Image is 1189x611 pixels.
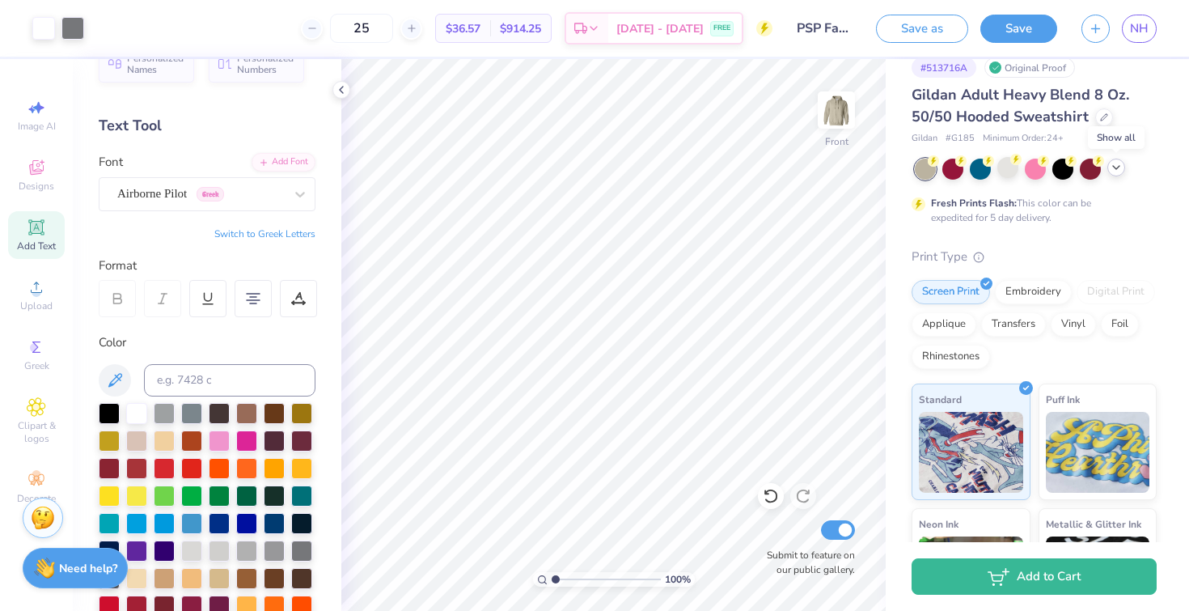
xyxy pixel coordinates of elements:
div: Text Tool [99,115,315,137]
img: Front [820,94,853,126]
span: Gildan Adult Heavy Blend 8 Oz. 50/50 Hooded Sweatshirt [912,85,1129,126]
span: NH [1130,19,1149,38]
div: Applique [912,312,976,337]
img: Puff Ink [1046,412,1150,493]
span: Designs [19,180,54,193]
span: Clipart & logos [8,419,65,445]
span: Upload [20,299,53,312]
div: Vinyl [1051,312,1096,337]
span: Neon Ink [919,516,958,533]
div: # 513716A [912,57,976,78]
span: Personalized Numbers [237,53,294,75]
button: Switch to Greek Letters [214,227,315,240]
span: Metallic & Glitter Ink [1046,516,1141,533]
span: $36.57 [446,20,480,37]
span: # G185 [946,132,975,146]
label: Submit to feature on our public gallery. [758,548,855,577]
div: Show all [1088,126,1145,149]
span: Minimum Order: 24 + [983,132,1064,146]
a: NH [1122,15,1157,43]
input: Untitled Design [785,12,864,45]
span: Standard [919,391,962,408]
span: Add Text [17,240,56,252]
div: Color [99,333,315,352]
div: Rhinestones [912,345,990,369]
img: Standard [919,412,1023,493]
button: Save as [876,15,968,43]
div: Embroidery [995,280,1072,304]
div: Add Font [252,153,315,172]
span: Personalized Names [127,53,184,75]
strong: Need help? [59,561,117,576]
span: Puff Ink [1046,391,1080,408]
button: Add to Cart [912,558,1157,595]
input: – – [330,14,393,43]
span: 100 % [665,572,691,587]
button: Save [980,15,1057,43]
div: Format [99,257,317,275]
span: Gildan [912,132,937,146]
span: Decorate [17,492,56,505]
div: Screen Print [912,280,990,304]
strong: Fresh Prints Flash: [931,197,1017,210]
div: Original Proof [984,57,1075,78]
div: Foil [1101,312,1139,337]
div: Print Type [912,248,1157,266]
label: Font [99,153,123,172]
div: Digital Print [1077,280,1155,304]
span: Greek [24,359,49,372]
input: e.g. 7428 c [144,364,315,397]
span: Image AI [18,120,56,133]
div: This color can be expedited for 5 day delivery. [931,196,1130,225]
div: Front [825,134,848,149]
span: [DATE] - [DATE] [616,20,704,37]
span: FREE [713,23,730,34]
div: Transfers [981,312,1046,337]
span: $914.25 [500,20,541,37]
